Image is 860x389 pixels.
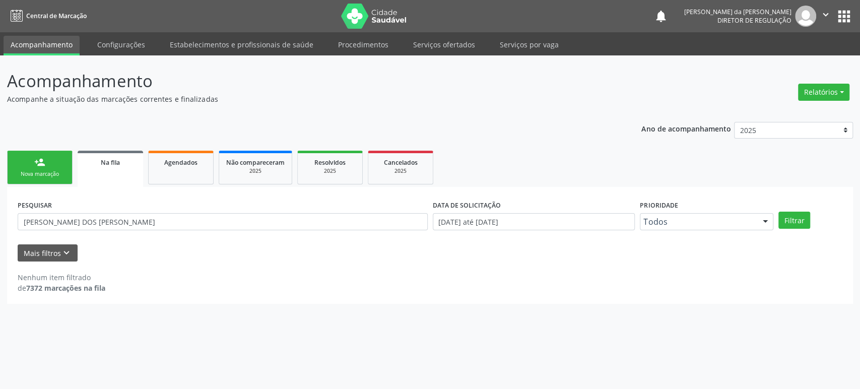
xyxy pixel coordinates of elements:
a: Serviços ofertados [406,36,482,53]
div: person_add [34,157,45,168]
button: Relatórios [798,84,849,101]
input: Nome, CNS [18,213,428,230]
div: [PERSON_NAME] da [PERSON_NAME] [684,8,791,16]
span: Resolvidos [314,158,346,167]
div: 2025 [226,167,285,175]
button: Filtrar [778,212,810,229]
span: Agendados [164,158,197,167]
div: de [18,283,105,293]
button: apps [835,8,853,25]
label: PESQUISAR [18,198,52,213]
div: 2025 [305,167,355,175]
button: notifications [654,9,668,23]
a: Configurações [90,36,152,53]
span: Diretor de regulação [717,16,791,25]
strong: 7372 marcações na fila [26,283,105,293]
a: Serviços por vaga [493,36,566,53]
a: Procedimentos [331,36,395,53]
p: Ano de acompanhamento [641,122,731,135]
a: Central de Marcação [7,8,87,24]
i: keyboard_arrow_down [61,247,72,258]
div: Nenhum item filtrado [18,272,105,283]
div: Nova marcação [15,170,65,178]
span: Central de Marcação [26,12,87,20]
div: 2025 [375,167,426,175]
span: Todos [643,217,752,227]
img: img [795,6,816,27]
label: DATA DE SOLICITAÇÃO [433,198,501,213]
span: Não compareceram [226,158,285,167]
p: Acompanhamento [7,69,599,94]
span: Na fila [101,158,120,167]
input: Selecione um intervalo [433,213,635,230]
label: Prioridade [640,198,678,213]
a: Acompanhamento [4,36,80,55]
button:  [816,6,835,27]
button: Mais filtroskeyboard_arrow_down [18,244,78,262]
span: Cancelados [384,158,418,167]
a: Estabelecimentos e profissionais de saúde [163,36,320,53]
i:  [820,9,831,20]
p: Acompanhe a situação das marcações correntes e finalizadas [7,94,599,104]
